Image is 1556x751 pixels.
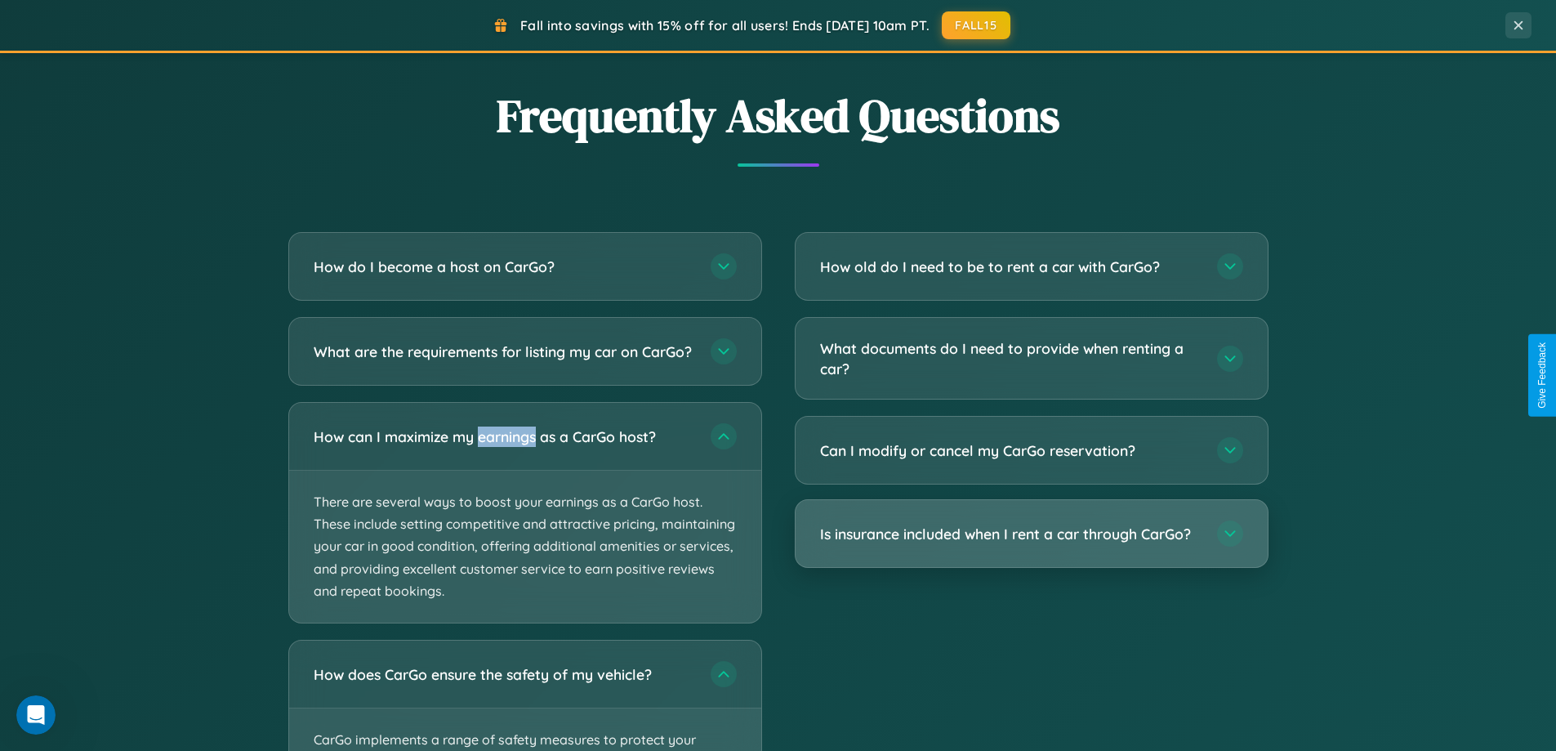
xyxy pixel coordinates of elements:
h3: How can I maximize my earnings as a CarGo host? [314,427,694,447]
span: Fall into savings with 15% off for all users! Ends [DATE] 10am PT. [520,17,930,34]
button: FALL15 [942,11,1010,39]
h3: How do I become a host on CarGo? [314,257,694,277]
h3: Can I modify or cancel my CarGo reservation? [820,440,1201,461]
h3: How does CarGo ensure the safety of my vehicle? [314,664,694,685]
h3: What are the requirements for listing my car on CarGo? [314,342,694,362]
div: Give Feedback [1536,342,1548,409]
iframe: Intercom live chat [16,695,56,735]
h2: Frequently Asked Questions [288,84,1268,147]
p: There are several ways to boost your earnings as a CarGo host. These include setting competitive ... [289,471,761,623]
h3: What documents do I need to provide when renting a car? [820,338,1201,378]
h3: How old do I need to be to rent a car with CarGo? [820,257,1201,277]
h3: Is insurance included when I rent a car through CarGo? [820,524,1201,544]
